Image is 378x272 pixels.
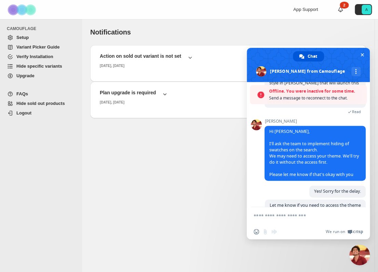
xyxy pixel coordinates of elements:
[4,108,78,118] a: Logout
[353,229,363,234] span: Crisp
[269,128,359,177] span: Hi [PERSON_NAME], I'll ask the team to implement hiding of swatches on the search. We may need to...
[362,5,371,14] span: Avatar with initials A
[100,100,124,104] small: [DATE], [DATE]
[4,33,78,42] a: Setup
[16,91,28,96] span: FAQs
[293,51,324,62] a: Chat
[4,89,78,99] a: FAQs
[355,4,372,15] button: Avatar with initials A
[254,229,259,234] span: Insert an emoji
[100,64,124,68] small: [DATE], [DATE]
[326,229,363,234] a: We run onCrisp
[90,28,131,36] span: Notifications
[4,99,78,108] a: Hide sold out products
[4,71,78,81] a: Upgrade
[270,202,361,208] span: Let me know if you need to access the theme
[269,95,363,101] span: Send a message to reconnect to the chat.
[4,52,78,62] a: Verify Installation
[16,64,62,69] span: Hide specific variants
[265,119,366,124] span: [PERSON_NAME]
[352,109,361,114] span: Read
[7,26,79,31] span: CAMOUFLAGE
[16,73,35,78] span: Upgrade
[96,51,361,71] button: Action on sold out variant is not set[DATE], [DATE]
[16,101,65,106] span: Hide sold out products
[340,2,349,9] div: 2
[16,35,29,40] span: Setup
[269,88,363,95] span: Offline. You were inactive for some time.
[16,44,59,50] span: Variant Picker Guide
[254,207,349,224] textarea: Compose your message...
[314,188,361,194] span: Yes! Sorry for the delay.
[359,51,366,58] span: Close chat
[308,51,317,62] span: Chat
[5,0,40,19] img: Camouflage
[4,42,78,52] a: Variant Picker Guide
[16,110,31,115] span: Logout
[349,245,370,265] a: Close chat
[337,6,344,13] a: 2
[365,8,368,12] text: A
[96,87,361,107] button: Plan upgrade is required[DATE], [DATE]
[293,7,318,12] span: App Support
[4,62,78,71] a: Hide specific variants
[100,89,156,96] h2: Plan upgrade is required
[16,54,53,59] span: Verify Installation
[100,53,181,59] h2: Action on sold out variant is not set
[326,229,345,234] span: We run on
